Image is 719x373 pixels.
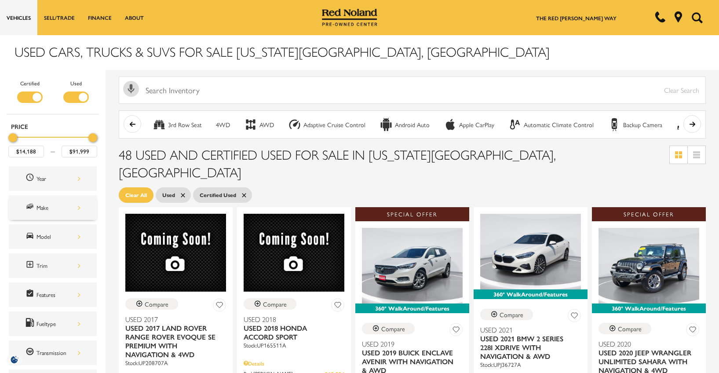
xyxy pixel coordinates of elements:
input: Search Inventory [119,77,706,104]
h5: Price [11,122,95,130]
div: AWD [259,121,274,129]
a: Used 2017Used 2017 Land Rover Range Rover Evoque SE Premium With Navigation & 4WD [125,315,226,359]
div: 360° WalkAround/Features [474,289,588,299]
div: 3rd Row Seat [153,118,166,131]
img: Red Noland Pre-Owned [322,9,377,26]
button: Compare Vehicle [125,298,178,310]
button: Save Vehicle [331,298,344,314]
div: Automatic Climate Control [524,121,594,129]
div: Price [8,130,97,157]
a: The Red [PERSON_NAME] Way [536,14,617,22]
button: 3rd Row Seat3rd Row Seat [148,115,207,134]
div: AWD [244,118,257,131]
button: Compare Vehicle [362,323,415,334]
a: Used 2021Used 2021 BMW 2 Series 228i xDrive With Navigation & AWD [480,325,581,361]
span: Used 2018 Honda Accord Sport [244,324,338,341]
div: Stock : UPJ36727A [480,361,581,369]
span: Transmission [26,347,36,358]
button: Save Vehicle [686,323,699,339]
div: ModelModel [9,224,97,249]
div: Minimum Price [8,133,17,142]
div: Year [36,174,80,183]
span: Trim [26,260,36,271]
button: AWDAWD [239,115,279,134]
input: Maximum [62,146,97,157]
span: Used 2017 [125,315,219,324]
div: Make [36,203,80,212]
div: FueltypeFueltype [9,311,97,336]
span: Fueltype [26,318,36,329]
div: 4WD [216,121,230,129]
div: Android Auto [395,121,430,129]
span: Features [26,289,36,300]
div: YearYear [9,166,97,191]
span: Used 2020 [599,340,693,348]
div: FeaturesFeatures [9,282,97,307]
span: 48 Used and Certified Used for Sale in [US_STATE][GEOGRAPHIC_DATA], [GEOGRAPHIC_DATA] [119,145,556,181]
button: Compare Vehicle [244,298,296,310]
div: 360° WalkAround/Features [355,304,469,313]
button: Save Vehicle [449,323,463,339]
div: Automatic Climate Control [508,118,522,131]
button: Automatic Climate ControlAutomatic Climate Control [504,115,599,134]
img: 2017 Land Rover Range Rover Evoque SE Premium [125,214,226,292]
label: Used [70,79,82,88]
div: 3rd Row Seat [168,121,202,129]
div: Compare [145,300,168,308]
img: 2020 Jeep Wrangler Unlimited Sahara [599,228,699,304]
div: Transmission [36,348,80,358]
div: 360° WalkAround/Features [592,304,706,313]
button: 4WD [211,115,235,134]
button: Adaptive Cruise ControlAdaptive Cruise Control [283,115,370,134]
button: Backup CameraBackup Camera [603,115,667,134]
a: Used 2018Used 2018 Honda Accord Sport [244,315,344,341]
input: Minimum [8,146,44,157]
img: 2021 BMW 2 Series 228i xDrive [480,214,581,289]
span: Used 2021 [480,325,574,334]
div: Trim [36,261,80,271]
div: Backup Camera [608,118,621,131]
span: Used 2021 BMW 2 Series 228i xDrive With Navigation & AWD [480,334,574,361]
div: Model [36,232,80,241]
div: Adaptive Cruise Control [288,118,301,131]
button: Android AutoAndroid Auto [375,115,434,134]
span: Make [26,202,36,213]
span: Used 2018 [244,315,338,324]
div: TrimTrim [9,253,97,278]
div: Special Offer [355,207,469,221]
button: Compare Vehicle [480,309,533,320]
div: TransmissionTransmission [9,340,97,365]
span: Certified Used [200,190,236,201]
div: Special Offer [592,207,706,221]
div: Pricing Details - Used 2018 Honda Accord Sport [244,359,344,367]
div: Backup Camera [623,121,662,129]
div: Android Auto [380,118,393,131]
div: MakeMake [9,195,97,220]
button: Open the search field [688,0,706,35]
button: scroll left [124,115,141,133]
div: Compare [500,311,523,318]
button: Compare Vehicle [599,323,651,334]
div: Maximum Price [88,133,97,142]
div: Blind Spot Monitor [676,118,690,131]
div: Apple CarPlay [459,121,494,129]
div: Features [36,290,80,300]
span: Model [26,231,36,242]
div: Filter by Vehicle Type [7,79,99,114]
a: Red Noland Pre-Owned [322,12,377,21]
span: Clear All [125,190,147,201]
section: Click to Open Cookie Consent Modal [4,355,25,364]
button: scroll right [683,115,701,133]
div: Adaptive Cruise Control [303,121,365,129]
div: Fueltype [36,319,80,329]
span: Used [162,190,175,201]
span: Year [26,173,36,184]
img: Opt-Out Icon [4,355,25,364]
div: Stock : UP208707A [125,359,226,367]
span: Used 2017 Land Rover Range Rover Evoque SE Premium With Navigation & 4WD [125,324,219,359]
span: Used 2019 [362,340,456,348]
button: Save Vehicle [213,298,226,314]
div: Apple CarPlay [444,118,457,131]
div: Compare [618,325,642,333]
div: Compare [263,300,287,308]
